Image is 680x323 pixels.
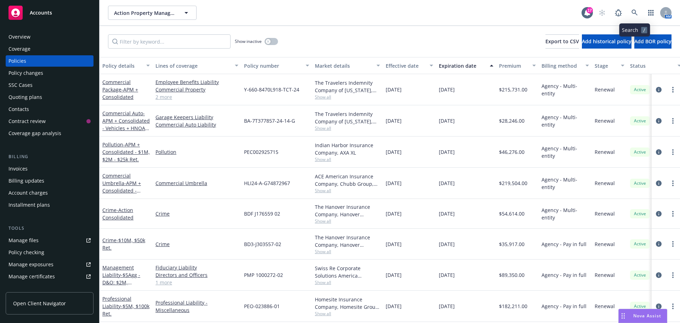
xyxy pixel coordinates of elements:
div: Status [630,62,673,69]
button: Expiration date [436,57,496,74]
a: Crime [155,210,238,217]
a: more [669,271,677,279]
span: $182,211.00 [499,302,527,310]
span: Renewal [595,148,615,156]
span: Show all [315,94,380,100]
span: [DATE] [439,271,455,279]
span: Accounts [30,10,52,16]
a: Installment plans [6,199,93,211]
span: Action Property Management Inc. [114,9,175,17]
div: Coverage gap analysis [8,128,61,139]
span: Show all [315,311,380,317]
span: $35,917.00 [499,240,525,248]
a: Coverage gap analysis [6,128,93,139]
a: Management Liability [102,264,149,308]
a: circleInformation [654,302,663,311]
div: Manage certificates [8,271,55,282]
span: [DATE] [386,240,402,248]
span: [DATE] [386,210,402,217]
div: Effective date [386,62,425,69]
span: $215,731.00 [499,86,527,93]
a: Professional Liability - Miscellaneous [155,299,238,314]
span: Active [633,180,647,186]
a: Commercial Property [155,86,238,93]
div: Billing [6,153,93,160]
a: circleInformation [654,240,663,248]
div: Indian Harbor Insurance Company, AXA XL [315,141,380,156]
span: Add BOR policy [634,38,671,45]
div: Manage claims [8,283,44,294]
a: more [669,302,677,311]
span: Renewal [595,210,615,217]
span: Active [633,118,647,124]
span: Open Client Navigator [13,300,66,307]
span: [DATE] [439,148,455,156]
span: - $5Agg - D&O: $2M, $100[PERSON_NAME]. EPLI: $2M, $250k FID: $1M, $5k Ret. [102,272,149,308]
a: Account charges [6,187,93,199]
a: Pollution [155,148,238,156]
a: more [669,210,677,218]
span: Agency - Multi-entity [542,82,589,97]
button: Add BOR policy [634,34,671,49]
span: [DATE] [439,210,455,217]
a: more [669,240,677,248]
span: $89,350.00 [499,271,525,279]
a: Contract review [6,116,93,127]
a: 1 more [155,279,238,286]
span: Show inactive [235,38,262,44]
a: Billing updates [6,175,93,186]
span: [DATE] [439,240,455,248]
button: Policy number [241,57,312,74]
span: Show all [315,125,380,131]
span: Renewal [595,86,615,93]
div: SSC Cases [8,79,33,91]
a: Quoting plans [6,91,93,103]
div: The Travelers Indemnity Company of [US_STATE], Travelers Insurance [315,110,380,125]
div: Stage [595,62,617,69]
span: Active [633,241,647,247]
span: [DATE] [439,117,455,124]
span: Renewal [595,240,615,248]
a: Crime [102,237,145,251]
a: Commercial Package [102,79,138,100]
span: Active [633,303,647,310]
a: Policies [6,55,93,67]
a: Crime [155,240,238,248]
span: PEC002925715 [244,148,278,156]
div: Market details [315,62,372,69]
span: Add historical policy [582,38,631,45]
span: Active [633,272,647,278]
a: Start snowing [595,6,609,20]
a: Commercial Umbrella [102,172,141,201]
span: Show all [315,279,380,285]
a: Search [628,6,642,20]
span: [DATE] [386,271,402,279]
a: circleInformation [654,271,663,279]
button: Effective date [383,57,436,74]
div: Expiration date [439,62,486,69]
span: BDF J176559 02 [244,210,280,217]
span: $54,614.00 [499,210,525,217]
div: Lines of coverage [155,62,231,69]
span: Agency - Multi-entity [542,176,589,191]
a: 2 more [155,93,238,101]
a: more [669,179,677,188]
button: Add historical policy [582,34,631,49]
span: Active [633,149,647,155]
span: - $5M, $100k Ret. [102,303,149,317]
a: circleInformation [654,85,663,94]
span: HLI24-A-G74872967 [244,179,290,187]
a: more [669,148,677,156]
a: Manage exposures [6,259,93,270]
input: Filter by keyword... [108,34,231,49]
a: circleInformation [654,210,663,218]
div: 17 [586,7,593,13]
button: Premium [496,57,539,74]
div: Homesite Insurance Company, Homesite Group Incorporated, RT Specialty Insurance Services, LLC (RS... [315,296,380,311]
span: $46,276.00 [499,148,525,156]
span: Export to CSV [545,38,579,45]
div: Contacts [8,104,29,115]
a: Garage Keepers Liability [155,113,238,121]
a: Professional Liability [102,295,149,317]
a: Policy checking [6,247,93,258]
